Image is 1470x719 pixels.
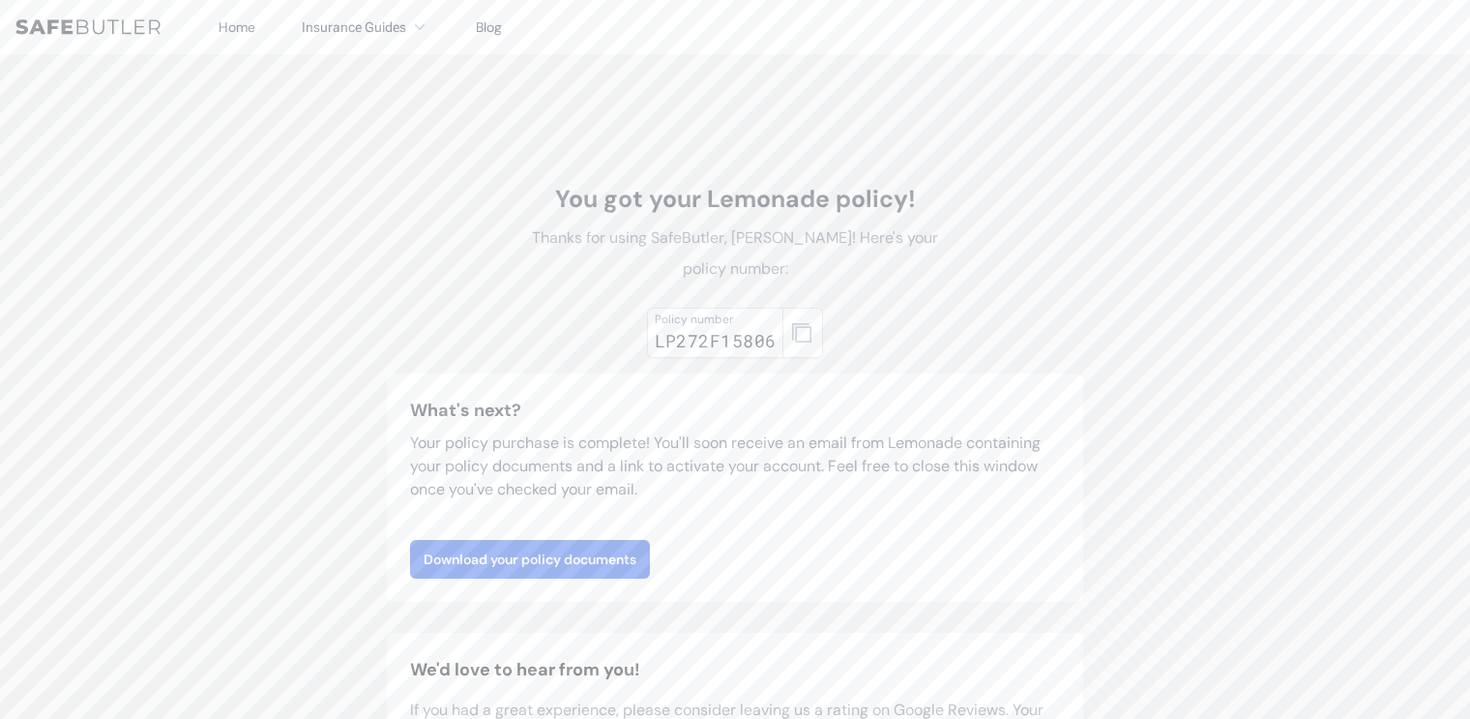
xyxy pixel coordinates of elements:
[410,432,1060,501] p: Your policy purchase is complete! You'll soon receive an email from Lemonade containing your poli...
[655,327,777,354] div: LP272F15806
[219,18,255,36] a: Home
[655,312,777,327] div: Policy number
[410,540,650,579] a: Download your policy documents
[410,656,1060,683] h2: We'd love to hear from you!
[15,19,161,35] img: SafeButler Text Logo
[410,397,1060,424] h3: What's next?
[518,184,952,215] h1: You got your Lemonade policy!
[518,223,952,285] p: Thanks for using SafeButler, [PERSON_NAME]! Here's your policy number:
[476,18,502,36] a: Blog
[302,15,429,39] button: Insurance Guides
